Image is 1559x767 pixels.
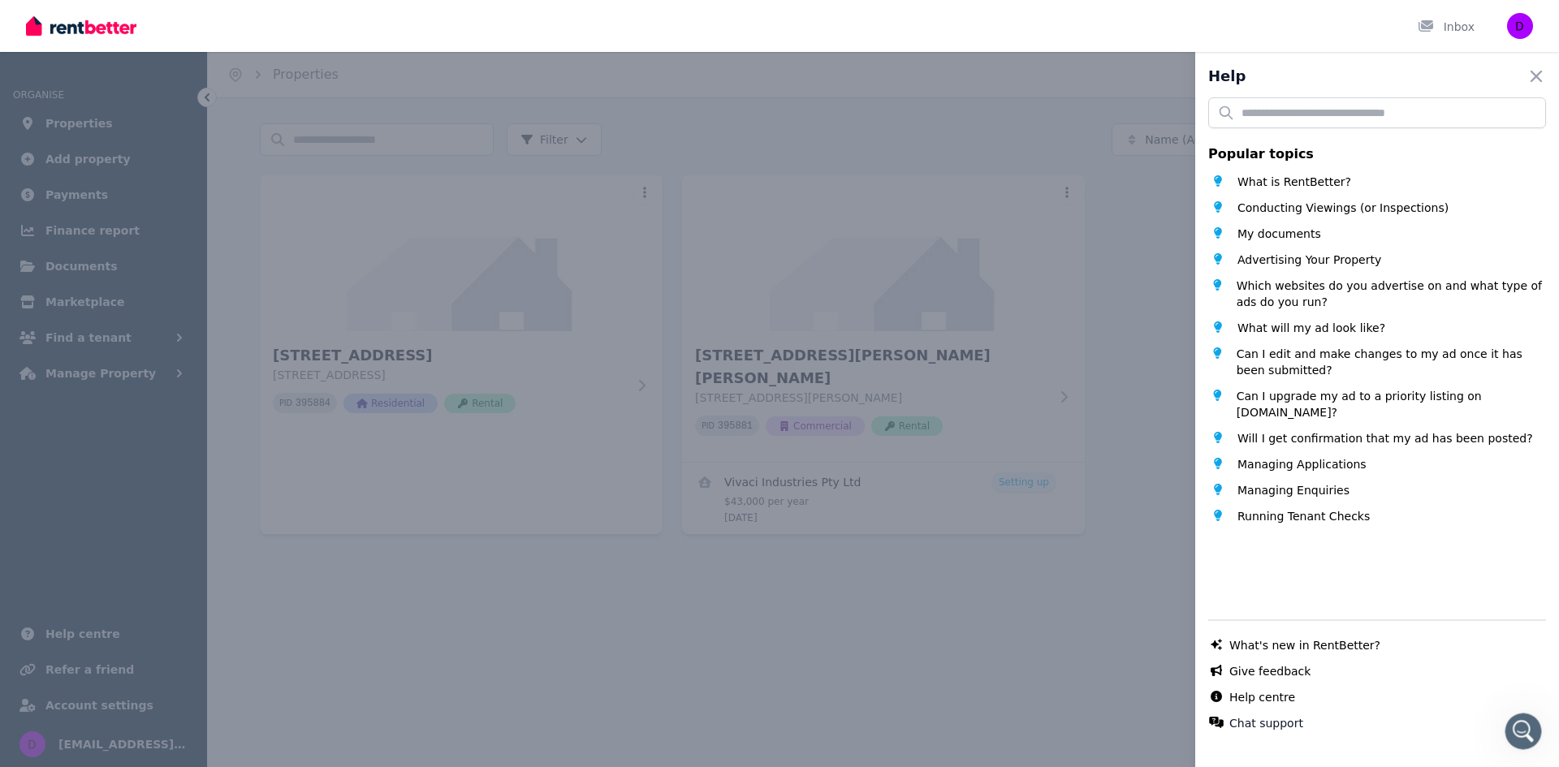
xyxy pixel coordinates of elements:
iframe: Intercom live chat [1504,712,1543,751]
span: Will I get confirmation that my ad has been posted? [1237,430,1533,446]
span: What will my ad look like? [1237,320,1385,336]
span: Managing Applications [1237,456,1367,472]
span: Which websites do you advertise on and what type of ads do you run? [1237,278,1546,310]
span: Running Tenant Checks [1237,508,1370,524]
span: Advertising Your Property [1237,252,1381,268]
button: Chat support [1229,715,1303,731]
span: Managing Enquiries [1237,482,1350,498]
h2: Help [1208,65,1246,88]
span: Can I upgrade my ad to a priority listing on [DOMAIN_NAME]? [1237,388,1546,420]
a: What's new in RentBetter? [1229,637,1380,653]
span: Conducting Viewings (or Inspections) [1237,200,1449,216]
a: Help centre [1229,689,1295,705]
span: What is RentBetter? [1237,174,1351,190]
p: Popular topics [1208,144,1546,164]
span: Can I edit and make changes to my ad once it has been submitted? [1237,346,1546,378]
span: My documents [1237,226,1321,242]
a: Give feedback [1229,663,1311,679]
